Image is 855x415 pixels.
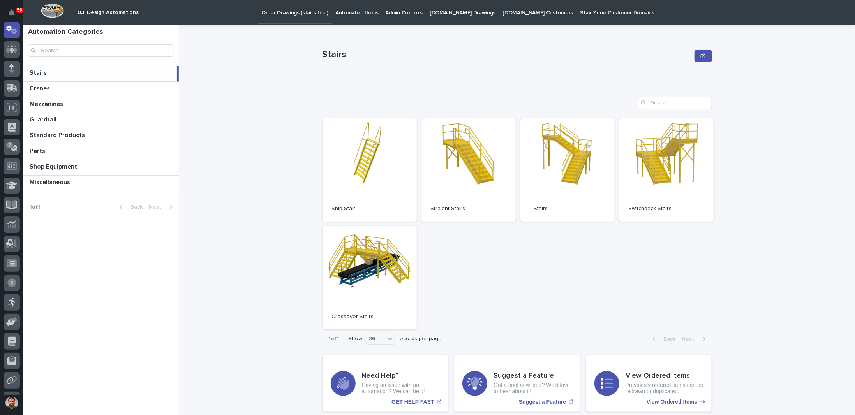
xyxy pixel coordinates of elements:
[30,99,65,108] p: Mezzanines
[530,206,605,212] p: L Stairs
[626,382,704,395] p: Previously ordered items can be redrawn or duplicated.
[323,226,417,329] a: Crossover Stairs
[23,66,179,82] a: StairsStairs
[23,144,179,160] a: PartsParts
[646,336,679,343] button: Back
[362,382,440,395] p: Having an issue with an automation? We can help!
[647,399,697,405] p: View Ordered Items
[17,7,22,13] p: 56
[23,128,179,144] a: Standard ProductsStandard Products
[682,336,699,342] span: Next
[323,118,417,222] a: Ship Stair
[494,372,572,380] h3: Suggest a Feature
[362,372,440,380] h3: Need Help?
[78,9,139,16] h2: 03. Design Automations
[323,329,346,348] p: 1 of 1
[398,336,442,342] p: records per page
[10,9,20,22] div: Notifications56
[431,206,506,212] p: Straight Stairs
[23,97,179,113] a: MezzaninesMezzanines
[454,355,580,412] a: Suggest a Feature
[30,146,47,155] p: Parts
[126,204,143,210] span: Back
[23,176,179,191] a: MiscellaneousMiscellaneous
[349,336,363,342] p: Show
[41,4,64,18] img: Workspace Logo
[113,204,146,211] button: Back
[629,206,704,212] p: Switchback Stairs
[494,382,572,395] p: Got a cool new idea? We'd love to hear about it!
[28,28,174,37] h1: Automation Categories
[30,114,58,123] p: Guardrail
[323,355,448,412] a: GET HELP FAST
[332,206,407,212] p: Ship Stair
[520,118,615,222] a: L Stairs
[28,44,174,57] input: Search
[366,335,385,343] div: 36
[638,97,712,109] input: Search
[586,355,712,412] a: View Ordered Items
[146,204,179,211] button: Next
[421,118,516,222] a: Straight Stairs
[30,68,48,77] p: Stairs
[4,5,20,21] button: Notifications
[519,399,566,405] p: Suggest a Feature
[323,49,692,60] p: Stairs
[332,313,407,320] p: Crossover Stairs
[619,118,714,222] a: Switchback Stairs
[679,336,712,343] button: Next
[23,160,179,176] a: Shop EquipmentShop Equipment
[23,113,179,128] a: GuardrailGuardrail
[30,162,79,171] p: Shop Equipment
[391,399,434,405] p: GET HELP FAST
[659,336,676,342] span: Back
[30,83,51,92] p: Cranes
[30,130,86,139] p: Standard Products
[626,372,704,380] h3: View Ordered Items
[30,177,72,186] p: Miscellaneous
[149,204,166,210] span: Next
[23,82,179,97] a: CranesCranes
[4,395,20,411] button: users-avatar
[23,198,46,217] p: 1 of 1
